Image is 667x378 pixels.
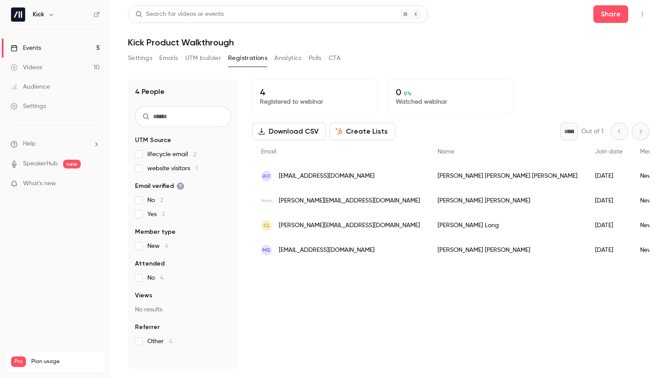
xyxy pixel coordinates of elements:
[31,358,99,365] span: Plan usage
[11,356,26,367] span: Pro
[429,238,586,262] div: [PERSON_NAME] [PERSON_NAME]
[33,10,44,19] h6: Kick
[128,51,152,65] button: Settings
[261,199,272,203] img: digiconventures.com
[279,196,420,206] span: [PERSON_NAME][EMAIL_ADDRESS][DOMAIN_NAME]
[11,102,46,111] div: Settings
[193,151,196,157] span: 2
[11,63,42,72] div: Videos
[63,160,81,168] span: new
[309,51,322,65] button: Polls
[195,165,198,172] span: 1
[23,159,58,168] a: SpeakerHub
[23,139,36,149] span: Help
[593,5,628,23] button: Share
[11,7,25,22] img: Kick
[586,238,631,262] div: [DATE]
[438,149,454,155] span: Name
[11,139,100,149] li: help-dropdown-opener
[147,337,172,346] span: Other
[279,221,420,230] span: [PERSON_NAME][EMAIL_ADDRESS][DOMAIN_NAME]
[595,149,622,155] span: Join date
[147,164,198,173] span: website visitors
[396,97,506,106] p: Watched webinar
[147,210,165,219] span: Yes
[279,172,375,181] span: [EMAIL_ADDRESS][DOMAIN_NAME]
[135,10,224,19] div: Search for videos or events
[260,87,370,97] p: 4
[165,243,169,249] span: 4
[135,305,231,314] p: No results
[262,172,270,180] span: AO
[586,188,631,213] div: [DATE]
[586,213,631,238] div: [DATE]
[429,213,586,238] div: [PERSON_NAME] Long
[274,51,302,65] button: Analytics
[135,291,152,300] span: Views
[135,136,171,145] span: UTM Source
[396,87,506,97] p: 0
[252,123,326,140] button: Download CSV
[263,221,270,229] span: CL
[228,51,267,65] button: Registrations
[404,90,412,97] span: 0 %
[135,228,176,236] span: Member type
[147,273,164,282] span: No
[330,123,395,140] button: Create Lists
[261,149,276,155] span: Email
[128,37,649,48] h1: Kick Product Walkthrough
[329,51,341,65] button: CTA
[135,182,184,191] span: Email verified
[160,275,164,281] span: 4
[147,242,169,251] span: New
[279,246,375,255] span: [EMAIL_ADDRESS][DOMAIN_NAME]
[429,188,586,213] div: [PERSON_NAME] [PERSON_NAME]
[11,44,41,52] div: Events
[135,86,165,97] h1: 4 People
[159,51,178,65] button: Emails
[260,97,370,106] p: Registered to webinar
[135,259,165,268] span: Attended
[169,338,172,344] span: 4
[147,196,163,205] span: No
[147,150,196,159] span: lifecycle email
[23,179,56,188] span: What's new
[429,164,586,188] div: [PERSON_NAME] [PERSON_NAME] [PERSON_NAME]
[135,136,231,346] section: facet-groups
[262,246,270,254] span: MS
[586,164,631,188] div: [DATE]
[11,82,50,91] div: Audience
[135,323,160,332] span: Referrer
[581,127,603,136] p: Out of 1
[162,211,165,217] span: 2
[185,51,221,65] button: UTM builder
[160,197,163,203] span: 2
